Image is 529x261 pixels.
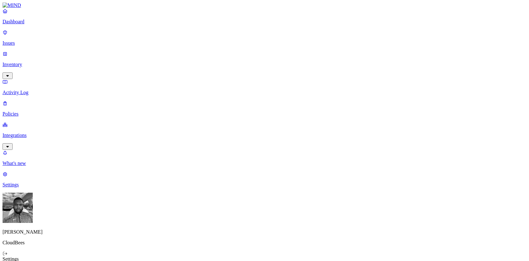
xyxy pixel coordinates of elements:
[3,150,526,166] a: What's new
[3,229,526,235] p: [PERSON_NAME]
[3,182,526,188] p: Settings
[3,122,526,149] a: Integrations
[3,62,526,67] p: Inventory
[3,79,526,95] a: Activity Log
[3,111,526,117] p: Policies
[3,40,526,46] p: Issues
[3,193,33,223] img: Cameron White
[3,19,526,25] p: Dashboard
[3,100,526,117] a: Policies
[3,161,526,166] p: What's new
[3,240,526,246] p: CloudBees
[3,133,526,138] p: Integrations
[3,3,21,8] img: MIND
[3,30,526,46] a: Issues
[3,3,526,8] a: MIND
[3,171,526,188] a: Settings
[3,8,526,25] a: Dashboard
[3,90,526,95] p: Activity Log
[3,51,526,78] a: Inventory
